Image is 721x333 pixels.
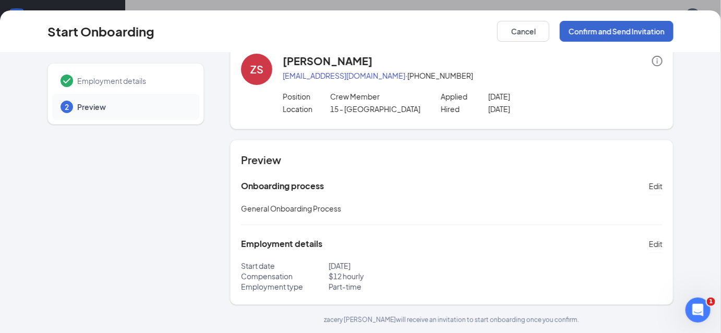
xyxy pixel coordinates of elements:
p: Location [283,104,330,114]
div: ZS [250,62,263,77]
p: Employment type [241,281,329,292]
button: Cancel [497,21,549,42]
h3: Start Onboarding [47,22,154,40]
p: 15 - [GEOGRAPHIC_DATA] [330,104,425,114]
svg: Checkmark [61,75,73,87]
button: Edit [649,236,663,252]
a: [EMAIL_ADDRESS][DOMAIN_NAME] [283,71,405,80]
p: [DATE] [329,261,452,271]
p: Hired [441,104,488,114]
p: [DATE] [488,104,583,114]
p: Applied [441,91,488,102]
p: [DATE] [488,91,583,102]
p: Part-time [329,281,452,292]
h5: Employment details [241,238,322,250]
span: info-circle [652,56,663,66]
p: · [PHONE_NUMBER] [283,70,663,81]
span: Edit [649,239,663,249]
iframe: Intercom live chat [686,298,711,323]
p: Start date [241,261,329,271]
p: Position [283,91,330,102]
h4: Preview [241,153,663,167]
p: $ 12 hourly [329,271,452,281]
h5: Onboarding process [241,180,324,192]
span: Employment details [77,76,189,86]
button: Edit [649,178,663,194]
span: Edit [649,181,663,191]
p: Compensation [241,271,329,281]
span: Preview [77,102,189,112]
button: Confirm and Send Invitation [560,21,674,42]
p: Crew Member [330,91,425,102]
p: zacery [PERSON_NAME] will receive an invitation to start onboarding once you confirm. [230,315,674,324]
span: 1 [707,298,715,306]
h4: [PERSON_NAME] [283,54,372,68]
span: General Onboarding Process [241,204,341,213]
span: 2 [65,102,69,112]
